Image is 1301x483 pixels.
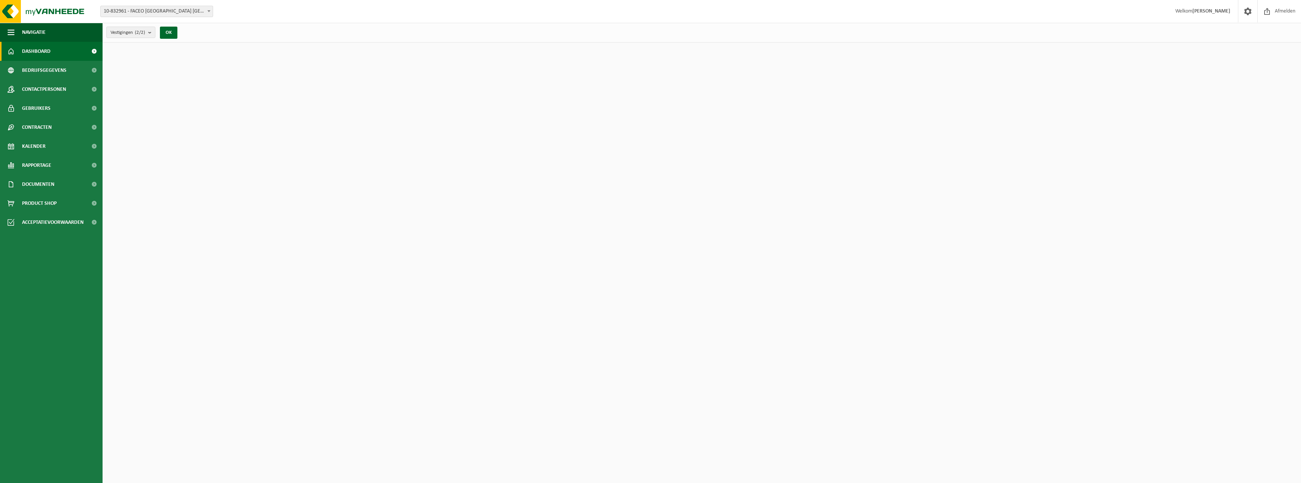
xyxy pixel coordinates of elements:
[22,137,46,156] span: Kalender
[22,194,57,213] span: Product Shop
[135,30,145,35] count: (2/2)
[160,27,177,39] button: OK
[100,6,213,17] span: 10-832961 - FACEO BELGIUM NV - BRUSSEL
[22,23,46,42] span: Navigatie
[1192,8,1230,14] strong: [PERSON_NAME]
[22,99,51,118] span: Gebruikers
[22,156,51,175] span: Rapportage
[22,42,51,61] span: Dashboard
[22,118,52,137] span: Contracten
[111,27,145,38] span: Vestigingen
[106,27,155,38] button: Vestigingen(2/2)
[22,61,66,80] span: Bedrijfsgegevens
[22,80,66,99] span: Contactpersonen
[22,175,54,194] span: Documenten
[22,213,84,232] span: Acceptatievoorwaarden
[101,6,213,17] span: 10-832961 - FACEO BELGIUM NV - BRUSSEL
